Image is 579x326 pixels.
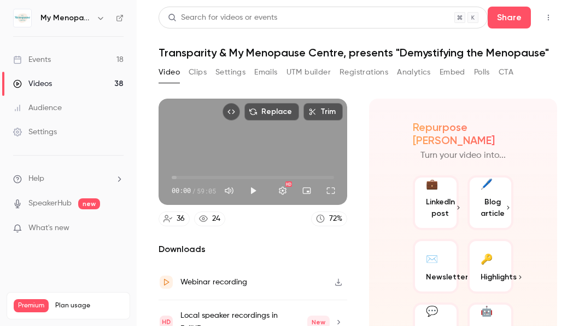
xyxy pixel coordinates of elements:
span: LinkedIn post [426,196,455,219]
button: Polls [474,64,490,81]
div: 🖊️ [481,177,493,192]
a: SpeakerHub [28,198,72,209]
div: Webinar recording [180,276,247,289]
a: 24 [194,211,225,226]
button: Share [488,7,531,28]
a: 72% [311,211,347,226]
h2: Downloads [159,243,347,256]
h1: Transparity & My Menopause Centre, presents "Demystifying the Menopause" [159,46,557,59]
button: Analytics [397,64,431,81]
span: Newsletter [426,271,468,283]
button: 💼LinkedIn post [413,175,459,230]
div: Videos [13,78,52,89]
div: Search for videos or events [168,12,277,24]
button: Mute [218,180,240,202]
div: Audience [13,102,62,113]
iframe: Noticeable Trigger [110,224,124,233]
button: Video [159,64,180,81]
button: 🖊️Blog article [467,175,513,230]
h2: Repurpose [PERSON_NAME] [413,121,514,147]
button: Emails [254,64,277,81]
button: Trim [303,103,343,121]
button: Play [242,180,264,202]
span: Plan usage [55,301,123,310]
button: Turn on miniplayer [296,180,318,202]
button: Embed [440,64,465,81]
span: Highlights [481,271,517,283]
p: Turn your video into... [420,149,506,162]
a: 36 [159,211,190,226]
button: CTA [499,64,513,81]
img: My Menopause Centre [14,9,31,27]
div: 24 [212,213,220,225]
button: 🔑Highlights [467,239,513,294]
button: Replace [244,103,299,121]
div: HD [285,181,292,187]
span: Premium [14,299,49,312]
button: ✉️Newsletter [413,239,459,294]
button: UTM builder [286,64,331,81]
span: What's new [28,222,69,234]
div: ✉️ [426,250,438,267]
div: Settings [13,127,57,138]
button: Full screen [320,180,342,202]
div: Events [13,54,51,65]
button: Settings [215,64,245,81]
span: / [192,186,196,196]
span: Blog article [481,196,505,219]
button: Embed video [223,103,240,121]
div: 72 % [329,213,342,225]
button: Clips [189,64,207,81]
div: 💼 [426,177,438,192]
div: 🔑 [481,250,493,267]
span: new [78,198,100,209]
div: 00:00 [172,186,216,196]
button: Registrations [340,64,388,81]
span: 00:00 [172,186,191,196]
span: 59:05 [197,186,216,196]
button: Top Bar Actions [540,9,557,26]
span: Help [28,173,44,185]
li: help-dropdown-opener [13,173,124,185]
div: 🤖 [481,304,493,319]
div: 💬 [426,304,438,319]
div: 36 [177,213,185,225]
button: Settings [272,180,294,202]
h6: My Menopause Centre [40,13,92,24]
